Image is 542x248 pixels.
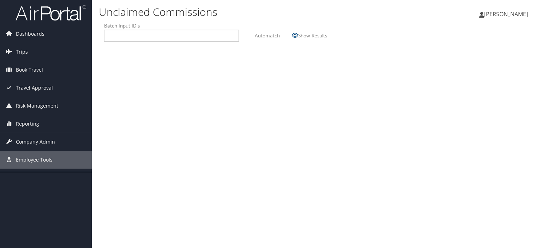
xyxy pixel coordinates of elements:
[255,29,280,42] label: Automatch
[16,97,58,115] span: Risk Management
[16,151,53,169] span: Employee Tools
[16,115,39,133] span: Reporting
[16,5,86,21] img: airportal-logo.png
[16,79,53,97] span: Travel Approval
[99,5,390,19] h1: Unclaimed Commissions
[16,133,55,151] span: Company Admin
[16,25,44,43] span: Dashboards
[104,22,239,29] label: Batch Input ID's
[16,43,28,61] span: Trips
[298,29,327,42] label: Show Results
[16,61,43,79] span: Book Travel
[484,10,528,18] span: [PERSON_NAME]
[479,4,535,25] a: [PERSON_NAME]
